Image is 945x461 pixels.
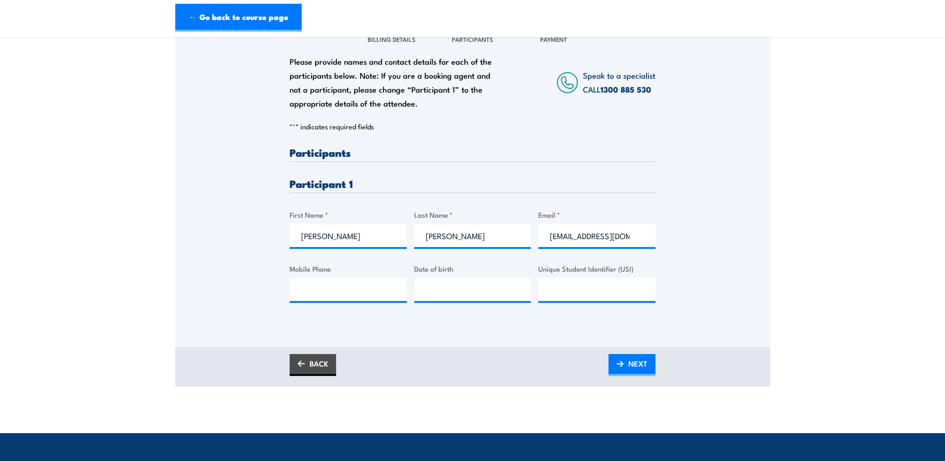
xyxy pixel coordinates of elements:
[290,209,407,220] label: First Name
[414,209,531,220] label: Last Name
[538,209,655,220] label: Email
[368,34,416,44] span: Billing Details
[608,354,655,376] a: NEXT
[290,178,655,189] h3: Participant 1
[452,34,493,44] span: Participants
[290,263,407,274] label: Mobile Phone
[538,263,655,274] label: Unique Student Identifier (USI)
[290,354,336,376] a: BACK
[414,263,531,274] label: Date of birth
[290,147,655,158] h3: Participants
[540,34,567,44] span: Payment
[290,122,655,131] p: " " indicates required fields
[583,69,655,95] span: Speak to a specialist CALL
[628,351,648,376] span: NEXT
[175,4,302,32] a: ← Go back to course page
[290,54,501,110] div: Please provide names and contact details for each of the participants below. Note: If you are a b...
[601,83,651,95] a: 1300 885 530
